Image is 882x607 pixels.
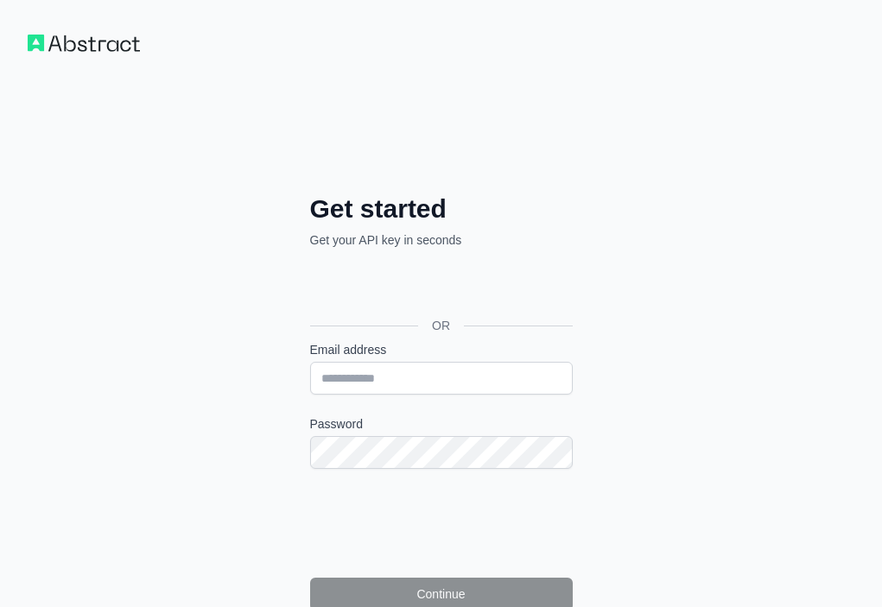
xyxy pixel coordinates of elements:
iframe: reCAPTCHA [310,490,573,557]
p: Get your API key in seconds [310,231,573,249]
img: Workflow [28,35,140,52]
label: Email address [310,341,573,358]
span: OR [418,317,464,334]
iframe: Przycisk Zaloguj się przez Google [301,268,578,306]
label: Password [310,415,573,433]
h2: Get started [310,193,573,224]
